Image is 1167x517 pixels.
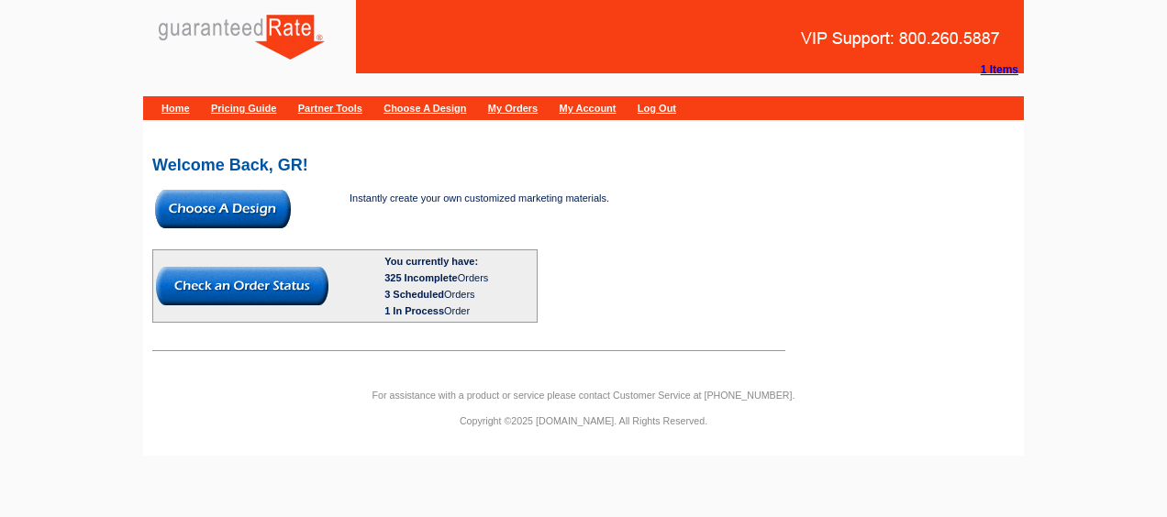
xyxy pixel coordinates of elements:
[152,157,1015,173] h2: Welcome Back, GR!
[384,256,478,267] b: You currently have:
[143,387,1024,403] p: For assistance with a product or service please contact Customer Service at [PHONE_NUMBER].
[384,305,444,316] span: 1 In Process
[298,103,362,114] a: Partner Tools
[143,412,1024,429] p: Copyright ©2025 [DOMAIN_NAME]. All Rights Reserved.
[350,192,609,203] span: Instantly create your own customized marketing materials.
[161,103,190,114] a: Home
[384,272,457,283] span: 325 Incomplete
[560,103,617,114] a: My Account
[384,289,444,300] span: 3 Scheduled
[211,103,277,114] a: Pricing Guide
[488,103,538,114] a: My Orders
[638,103,676,114] a: Log Out
[155,190,291,228] img: button-choose-design.gif
[383,103,466,114] a: Choose A Design
[384,269,534,319] div: Orders Orders Order
[981,63,1018,76] strong: 1 Items
[156,267,328,305] img: button-check-order-status.gif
